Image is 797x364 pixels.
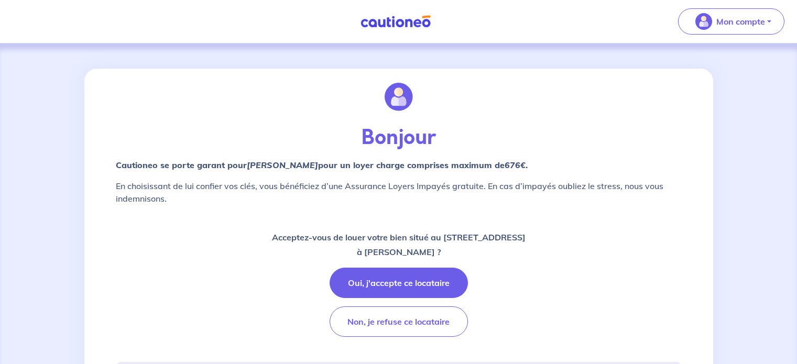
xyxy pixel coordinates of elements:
p: Acceptez-vous de louer votre bien situé au [STREET_ADDRESS] à [PERSON_NAME] ? [272,230,526,259]
button: illu_account_valid_menu.svgMon compte [678,8,784,35]
p: En choisissant de lui confier vos clés, vous bénéficiez d’une Assurance Loyers Impayés gratuite. ... [116,180,682,205]
button: Oui, j'accepte ce locataire [330,268,468,298]
p: Mon compte [716,15,765,28]
img: Cautioneo [356,15,435,28]
em: [PERSON_NAME] [247,160,318,170]
strong: Cautioneo se porte garant pour pour un loyer charge comprises maximum de . [116,160,528,170]
p: Bonjour [116,125,682,150]
img: illu_account_valid_menu.svg [695,13,712,30]
img: illu_account.svg [385,83,413,111]
button: Non, je refuse ce locataire [330,306,468,337]
em: 676€ [505,160,526,170]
